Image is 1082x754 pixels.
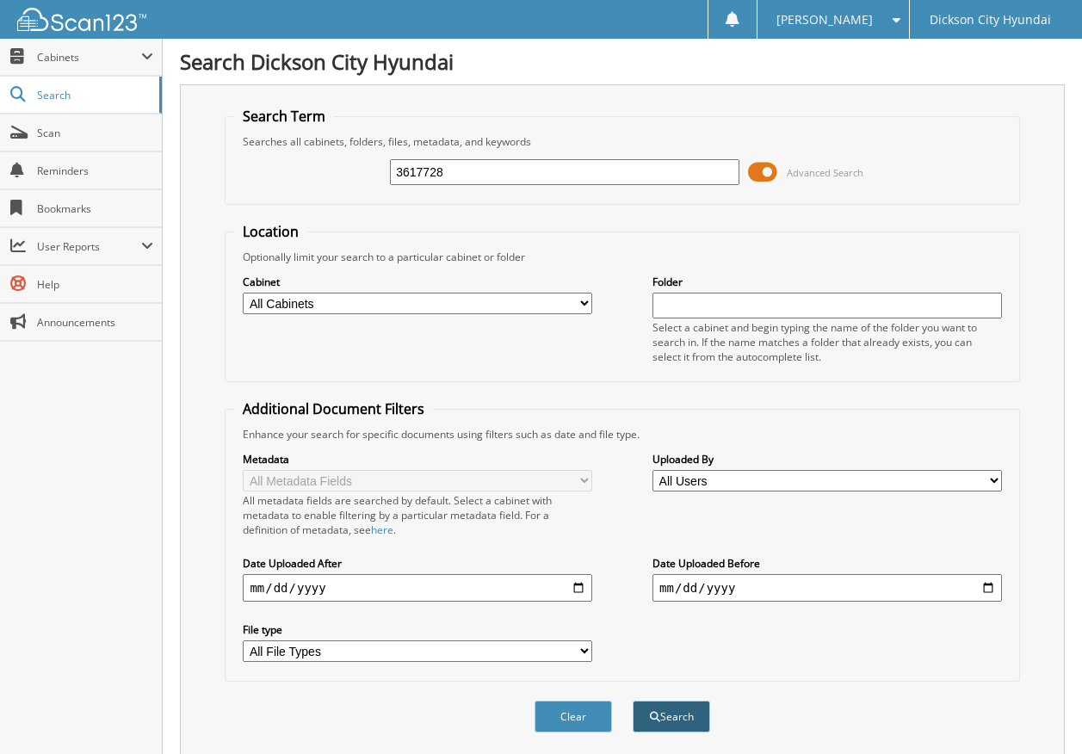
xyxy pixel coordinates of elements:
label: Uploaded By [652,452,1002,467]
span: User Reports [37,239,141,254]
span: Announcements [37,315,153,330]
span: Reminders [37,164,153,178]
label: Folder [652,275,1002,289]
span: Scan [37,126,153,140]
div: Searches all cabinets, folders, files, metadata, and keywords [234,134,1010,149]
img: scan123-logo-white.svg [17,8,146,31]
span: Advanced Search [787,166,863,179]
legend: Search Term [234,107,334,126]
input: start [243,574,592,602]
button: Search [633,701,710,732]
span: Search [37,88,151,102]
label: Date Uploaded After [243,556,592,571]
div: All metadata fields are searched by default. Select a cabinet with metadata to enable filtering b... [243,493,592,537]
div: Enhance your search for specific documents using filters such as date and file type. [234,427,1010,442]
button: Clear [535,701,612,732]
input: end [652,574,1002,602]
span: Help [37,277,153,292]
span: Cabinets [37,50,141,65]
label: File type [243,622,592,637]
legend: Additional Document Filters [234,399,433,418]
iframe: Chat Widget [996,671,1082,754]
span: [PERSON_NAME] [776,15,873,25]
h1: Search Dickson City Hyundai [180,47,1065,76]
span: Dickson City Hyundai [930,15,1051,25]
label: Cabinet [243,275,592,289]
legend: Location [234,222,307,241]
div: Optionally limit your search to a particular cabinet or folder [234,250,1010,264]
a: here [371,522,393,537]
label: Metadata [243,452,592,467]
div: Select a cabinet and begin typing the name of the folder you want to search in. If the name match... [652,320,1002,364]
span: Bookmarks [37,201,153,216]
label: Date Uploaded Before [652,556,1002,571]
